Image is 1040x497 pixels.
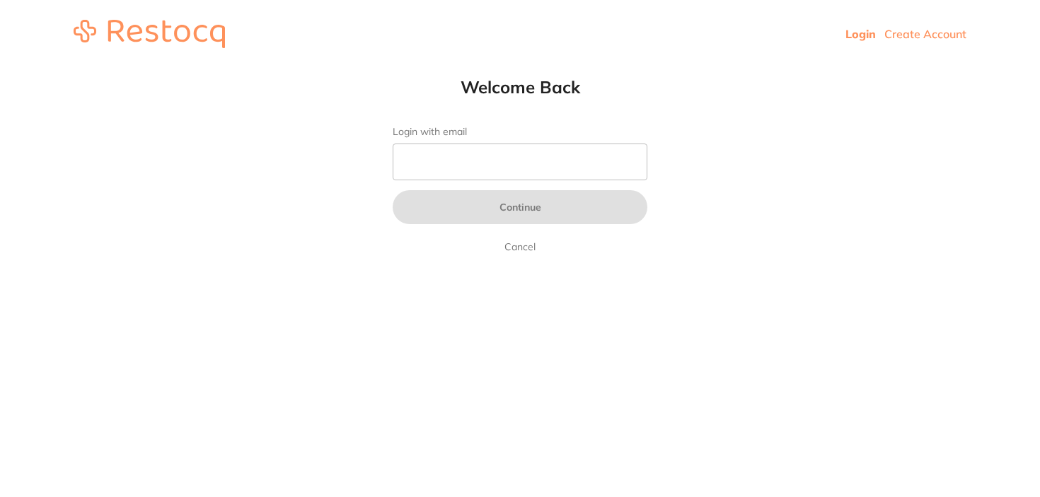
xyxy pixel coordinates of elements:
[884,27,966,41] a: Create Account
[845,27,876,41] a: Login
[364,76,676,98] h1: Welcome Back
[393,190,647,224] button: Continue
[393,126,647,138] label: Login with email
[502,238,538,255] a: Cancel
[74,20,225,48] img: restocq_logo.svg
